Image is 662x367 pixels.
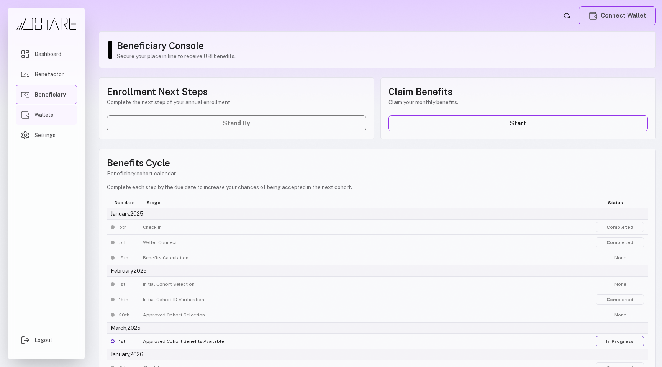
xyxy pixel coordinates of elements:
div: 1st [111,338,135,344]
a: Completed [596,222,644,232]
button: Refresh account status [560,10,573,22]
p: Claim your monthly benefits. [388,98,648,106]
div: 5th [111,224,135,230]
span: Wallets [34,111,53,119]
img: Beneficiary [21,90,30,99]
div: January, 2026 [107,349,648,360]
div: March, 2025 [107,322,648,333]
button: None [596,310,644,320]
span: Beneficiary [34,91,66,98]
div: 5th [111,239,135,246]
h1: Enrollment Next Steps [107,85,366,98]
div: Benefits Calculation [143,255,589,261]
div: Stage [147,200,583,206]
span: Benefactor [34,70,64,78]
span: Dashboard [34,50,61,58]
button: None [596,252,644,263]
p: Beneficiary cohort calendar. [107,170,648,177]
div: Status [590,200,640,206]
p: Complete the next step of your annual enrollment [107,98,366,106]
a: Start [388,115,648,131]
div: 15th [111,297,135,303]
div: Due date [115,200,139,206]
div: Initial Cohort Selection [143,281,589,287]
div: Approved Cohort Benefits Available [143,338,588,344]
span: Logout [34,336,52,344]
a: Completed [596,294,644,305]
span: Settings [34,131,56,139]
img: Wallets [21,110,30,120]
h1: Benefits Cycle [107,157,648,169]
p: Secure your place in line to receive UBI benefits. [117,52,648,60]
button: None [596,279,644,289]
div: Approved Cohort Selection [143,312,589,318]
img: Wallets [588,11,598,20]
img: Dotare Logo [16,17,77,31]
img: Benefactor [21,70,30,79]
button: Connect Wallet [579,6,656,25]
a: Completed [596,237,644,247]
div: 15th [111,255,135,261]
div: 1st [111,281,135,287]
p: Complete each step by the due date to increase your chances of being accepted in the next cohort. [107,183,648,191]
h1: Claim Benefits [388,85,648,98]
h1: Beneficiary Console [117,39,648,52]
div: January, 2025 [107,208,648,219]
div: February, 2025 [107,265,648,276]
a: In Progress [596,336,644,346]
div: 20th [111,312,135,318]
div: Check In [143,224,588,230]
div: Initial Cohort ID Verification [143,297,588,303]
div: Wallet Connect [143,239,588,246]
